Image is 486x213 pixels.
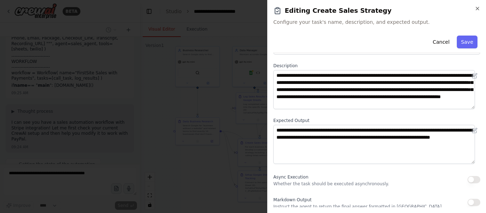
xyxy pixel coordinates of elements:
button: Open in editor [470,126,479,135]
span: Configure your task's name, description, and expected output. [273,18,480,26]
button: Save [457,36,477,48]
h2: Editing Create Sales Strategy [273,6,480,16]
label: Expected Output [273,118,480,123]
label: Description [273,63,480,69]
span: Async Execution [273,175,308,180]
span: Markdown Output [273,197,311,202]
button: Open in editor [470,71,479,80]
p: Instruct the agent to return the final answer formatted in [GEOGRAPHIC_DATA] [273,204,442,209]
button: Cancel [428,36,454,48]
p: Whether the task should be executed asynchronously. [273,181,389,187]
